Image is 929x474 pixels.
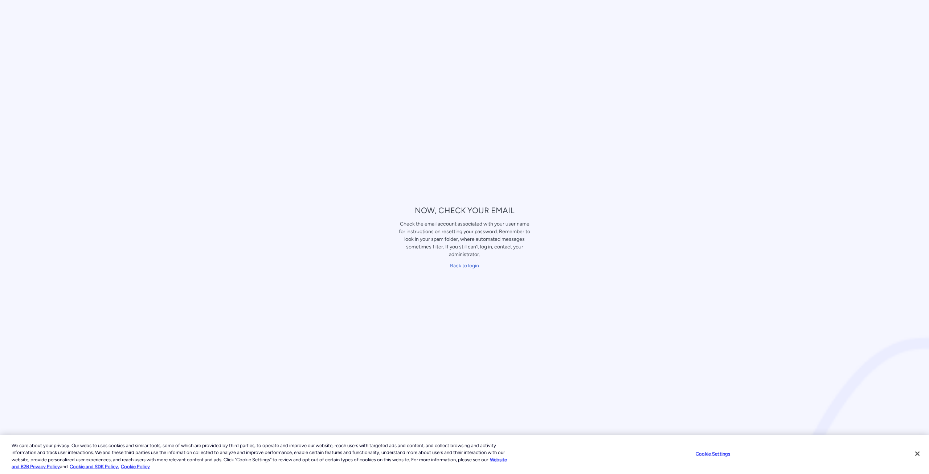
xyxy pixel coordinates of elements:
[450,263,479,269] a: Back to login
[70,464,119,469] a: Cookie and SDK Policy.
[909,446,925,462] button: Close
[398,220,531,258] div: Check the email account associated with your user name for instructions on resetting your passwor...
[12,442,511,470] div: We care about your privacy. Our website uses cookies and similar tools, some of which are provide...
[690,447,736,461] button: Cookie Settings
[121,464,150,469] a: Cookie Policy
[415,206,514,215] span: NOW, CHECK YOUR EMAIL
[800,306,929,474] iframe: Qualified Messenger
